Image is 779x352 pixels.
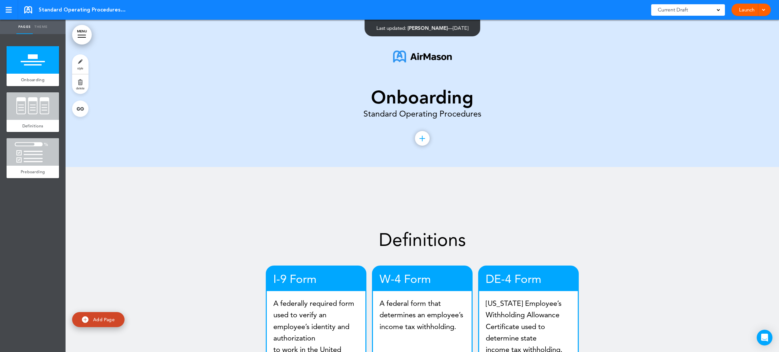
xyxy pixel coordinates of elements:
span: Add Page [93,316,115,322]
a: Definitions [7,120,59,132]
span: employee’s [273,322,309,331]
span: an [319,310,326,319]
span: Allowance [527,310,559,319]
span: determine [486,334,519,343]
span: used [521,322,536,331]
span: Employee’s [525,299,561,308]
span: A [273,299,278,308]
span: identity [311,322,336,331]
span: Onboarding [21,77,45,83]
span: form [411,299,426,308]
span: [PERSON_NAME] [407,25,448,31]
span: state [521,334,536,343]
span: income [380,322,403,331]
a: delete [72,74,88,94]
span: and [338,322,349,331]
img: 1754514031273-AirmasonLogo.png [387,44,458,69]
span: A [380,299,384,308]
span: Standard Operating Procedures [363,109,481,119]
span: Standard Operating Procedures - Onboarding [39,6,127,13]
a: MENU [72,25,92,45]
span: Current Draft [658,5,688,14]
span: Certificate [486,322,519,331]
span: delete [76,86,85,90]
span: an [418,310,425,319]
span: used [273,310,288,319]
span: Withholding [486,310,525,319]
h4: DE-4 Form [486,273,571,285]
a: Launch [736,4,757,16]
span: Preboarding [21,169,45,175]
span: required [310,299,337,308]
span: withholding. [417,322,456,331]
span: form [339,299,354,308]
span: Definitions [22,123,43,129]
a: Preboarding [7,166,59,178]
span: Last updated: [376,25,406,31]
span: verify [299,310,317,319]
a: Onboarding [7,74,59,86]
h1: Definitions [265,231,580,249]
span: style [77,66,83,70]
a: Pages [16,20,33,34]
span: tax [405,322,415,331]
span: federal [386,299,409,308]
span: authorization [273,334,315,343]
a: Theme [33,20,49,34]
h4: I-9 Form [273,273,359,285]
div: Open Intercom Messenger [757,330,772,345]
a: style [72,54,88,74]
strong: Onboarding [371,87,474,108]
img: add.svg [82,316,88,323]
span: determines [380,310,416,319]
span: that [428,299,441,308]
h4: W-4 Form [380,273,465,285]
span: to [538,322,545,331]
span: to [290,310,297,319]
span: federally [280,299,308,308]
span: employee’s [427,310,463,319]
div: — [376,26,468,30]
a: Add Page [72,312,125,327]
span: [US_STATE] [486,299,523,308]
span: [DATE] [453,25,468,31]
